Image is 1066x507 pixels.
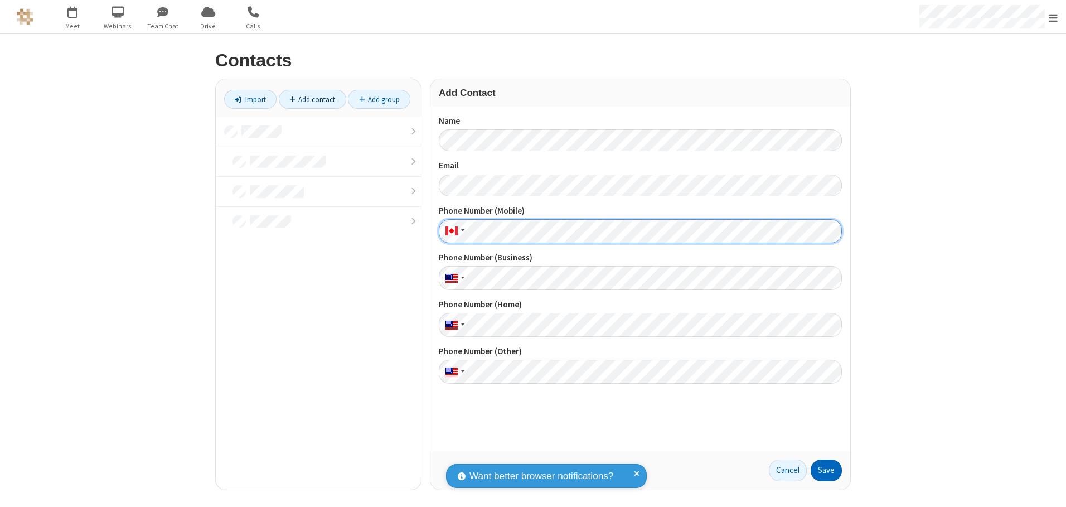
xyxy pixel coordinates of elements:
a: Cancel [769,460,807,482]
div: Canada: + 1 [439,219,468,243]
label: Name [439,115,842,128]
span: Want better browser notifications? [469,469,613,484]
div: United States: + 1 [439,266,468,290]
h3: Add Contact [439,88,842,98]
img: QA Selenium DO NOT DELETE OR CHANGE [17,8,33,25]
a: Add group [348,90,410,109]
label: Phone Number (Other) [439,345,842,358]
a: Import [224,90,277,109]
label: Email [439,160,842,172]
label: Phone Number (Home) [439,298,842,311]
div: United States: + 1 [439,313,468,337]
h2: Contacts [215,51,851,70]
label: Phone Number (Business) [439,252,842,264]
span: Meet [52,21,94,31]
button: Save [811,460,842,482]
span: Webinars [97,21,139,31]
span: Drive [187,21,229,31]
span: Team Chat [142,21,184,31]
a: Add contact [279,90,346,109]
label: Phone Number (Mobile) [439,205,842,218]
div: United States: + 1 [439,360,468,384]
span: Calls [232,21,274,31]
